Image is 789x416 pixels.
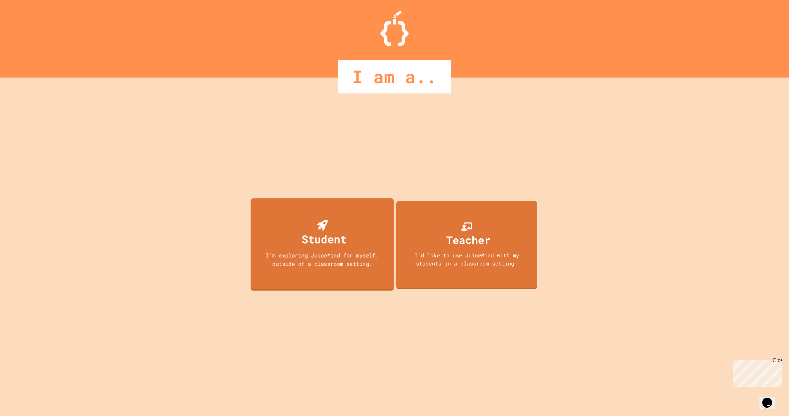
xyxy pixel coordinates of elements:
iframe: chat widget [759,388,782,409]
img: Logo.svg [380,11,409,46]
iframe: chat widget [731,357,782,387]
div: Student [302,231,347,247]
div: I'd like to use JuiceMind with my students in a classroom setting. [403,251,530,267]
div: I am a.. [338,60,451,93]
div: Teacher [446,232,491,248]
div: Chat with us now!Close [3,3,49,45]
div: I'm exploring JuiceMind for myself, outside of a classroom setting. [258,251,387,268]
